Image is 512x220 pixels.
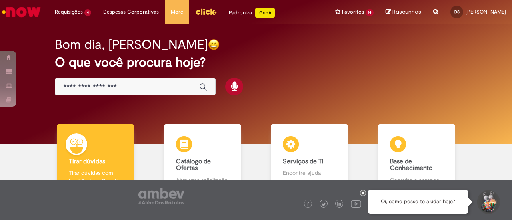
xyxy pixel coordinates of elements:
a: Catálogo de Ofertas Abra uma solicitação [149,124,256,193]
img: logo_footer_ambev_rotulo_gray.png [138,188,184,204]
p: Consulte e aprenda [390,176,443,184]
span: Rascunhos [392,8,421,16]
a: Tirar dúvidas Tirar dúvidas com Lupi Assist e Gen Ai [42,124,149,193]
p: Abra uma solicitação [176,176,229,184]
span: DS [454,9,460,14]
span: Requisições [55,8,83,16]
a: Serviços de TI Encontre ajuda [256,124,363,193]
a: Rascunhos [386,8,421,16]
img: logo_footer_twitter.png [322,202,326,206]
img: logo_footer_linkedin.png [337,202,341,207]
span: Despesas Corporativas [103,8,159,16]
h2: Bom dia, [PERSON_NAME] [55,38,208,52]
b: Base de Conhecimento [390,157,432,172]
p: +GenAi [255,8,275,18]
img: click_logo_yellow_360x200.png [195,6,217,18]
button: Iniciar Conversa de Suporte [476,190,500,214]
span: [PERSON_NAME] [466,8,506,15]
div: Padroniza [229,8,275,18]
b: Tirar dúvidas [69,157,105,165]
span: 4 [84,9,91,16]
img: logo_footer_facebook.png [306,202,310,206]
h2: O que você procura hoje? [55,55,457,69]
p: Tirar dúvidas com Lupi Assist e Gen Ai [69,169,122,185]
a: Base de Conhecimento Consulte e aprenda [363,124,470,193]
b: Serviços de TI [283,157,324,165]
p: Encontre ajuda [283,169,336,177]
img: happy-face.png [208,39,220,50]
span: Favoritos [342,8,364,16]
img: logo_footer_youtube.png [351,198,361,209]
div: Oi, como posso te ajudar hoje? [368,190,468,214]
span: More [171,8,183,16]
b: Catálogo de Ofertas [176,157,211,172]
img: ServiceNow [1,4,42,20]
span: 14 [366,9,374,16]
